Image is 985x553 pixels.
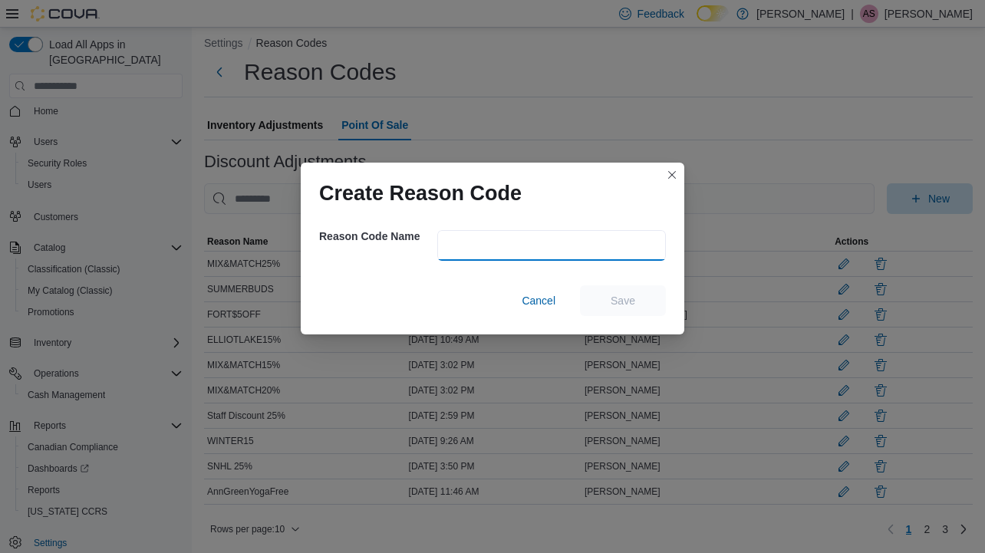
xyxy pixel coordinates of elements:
[611,293,635,308] span: Save
[522,293,555,308] span: Cancel
[319,221,434,252] h5: Reason Code Name
[516,285,562,316] button: Cancel
[663,166,681,184] button: Closes this modal window
[319,181,522,206] h1: Create Reason Code
[580,285,666,316] button: Save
